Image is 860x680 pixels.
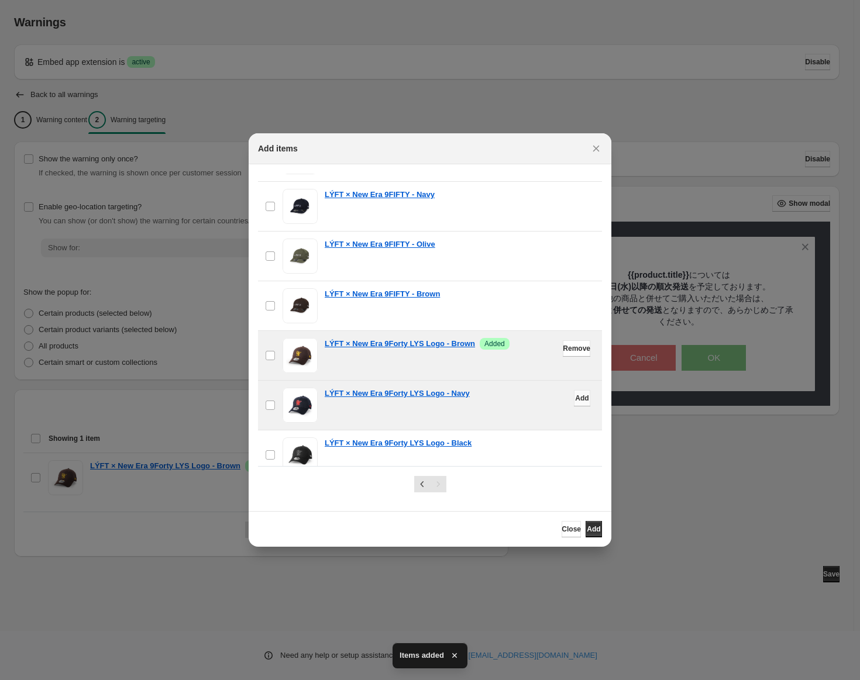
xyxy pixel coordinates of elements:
[325,388,470,399] a: LÝFT × New Era 9Forty LYS Logo - Navy
[325,288,440,300] a: LÝFT × New Era 9FIFTY - Brown
[325,437,472,449] a: LÝFT × New Era 9Forty LYS Logo - Black
[563,340,590,357] button: Remove
[484,339,505,348] span: Added
[325,338,475,350] a: LÝFT × New Era 9Forty LYS Logo - Brown
[414,476,431,492] button: Previous
[586,521,602,537] button: Add
[588,140,604,157] button: Close
[587,524,600,534] span: Add
[563,344,590,353] span: Remove
[574,390,590,406] button: Add
[575,393,589,403] span: Add
[325,189,435,201] a: LÝFT × New Era 9FIFTY - Navy
[258,143,298,154] h2: Add items
[400,650,444,661] span: Items added
[414,476,446,492] nav: Pagination
[562,524,581,534] span: Close
[325,239,435,250] a: LÝFT × New Era 9FIFTY - Olive
[562,521,581,537] button: Close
